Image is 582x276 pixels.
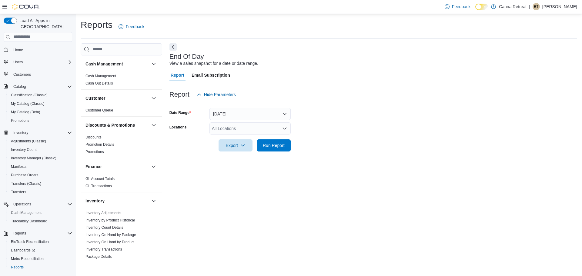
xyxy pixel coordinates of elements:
span: Inventory [11,129,72,136]
label: Date Range [169,110,191,115]
span: Transfers (Classic) [8,180,72,187]
p: [PERSON_NAME] [542,3,577,10]
span: Traceabilty Dashboard [11,219,47,224]
a: Package Details [85,254,112,259]
a: Promotions [85,150,104,154]
span: Promotions [85,149,104,154]
span: Customers [13,72,31,77]
button: Reports [1,229,75,238]
span: Inventory On Hand by Package [85,232,136,237]
div: Brandon Turcotte [533,3,540,10]
a: Transfers [8,188,28,196]
span: Email Subscription [192,69,230,81]
button: Home [1,45,75,54]
button: Catalog [11,83,28,90]
span: Traceabilty Dashboard [8,218,72,225]
button: My Catalog (Beta) [6,108,75,116]
span: Catalog [13,84,26,89]
span: Dashboards [8,247,72,254]
button: Inventory Manager (Classic) [6,154,75,162]
button: Cash Management [85,61,149,67]
span: Inventory Transactions [85,247,122,252]
span: Metrc Reconciliation [8,255,72,262]
span: Promotions [11,118,29,123]
button: Inventory Count [6,145,75,154]
span: BioTrack Reconciliation [8,238,72,245]
p: | [529,3,530,10]
span: My Catalog (Classic) [11,101,45,106]
span: Manifests [8,163,72,170]
span: Inventory Count [11,147,37,152]
a: Discounts [85,135,102,139]
a: Home [11,46,25,54]
button: Classification (Classic) [6,91,75,99]
button: Customer [150,95,157,102]
span: Inventory Count [8,146,72,153]
span: Operations [11,201,72,208]
button: Adjustments (Classic) [6,137,75,145]
h3: Inventory [85,198,105,204]
span: Customers [11,71,72,78]
button: Run Report [257,139,291,151]
h3: Customer [85,95,105,101]
span: Promotions [8,117,72,124]
button: Hide Parameters [194,88,238,101]
a: GL Transactions [85,184,112,188]
a: My Catalog (Classic) [8,100,47,107]
a: Transfers (Classic) [8,180,44,187]
a: Feedback [442,1,473,13]
a: Inventory Manager (Classic) [8,155,59,162]
a: My Catalog (Beta) [8,108,43,116]
div: View a sales snapshot for a date or date range. [169,60,258,67]
span: Discounts [85,135,102,140]
button: Export [219,139,253,151]
a: Dashboards [8,247,38,254]
span: Cash Management [85,74,116,78]
a: Traceabilty Dashboard [8,218,50,225]
button: [DATE] [209,108,291,120]
button: Finance [150,163,157,170]
button: Open list of options [282,126,287,131]
a: Inventory Transactions [85,247,122,251]
button: Metrc Reconciliation [6,254,75,263]
button: Cash Management [6,208,75,217]
span: Reports [13,231,26,236]
span: Inventory Manager (Classic) [8,155,72,162]
span: Manifests [11,164,26,169]
span: Feedback [126,24,144,30]
span: BioTrack Reconciliation [11,239,49,244]
span: Transfers [11,190,26,195]
span: Transfers (Classic) [11,181,41,186]
button: Users [1,58,75,66]
span: Operations [13,202,31,207]
button: Reports [11,230,28,237]
button: Operations [1,200,75,208]
h3: Discounts & Promotions [85,122,135,128]
a: Purchase Orders [8,171,41,179]
button: Finance [85,164,149,170]
a: Promotion Details [85,142,114,147]
span: Adjustments (Classic) [8,138,72,145]
span: Inventory by Product Historical [85,218,135,223]
span: Metrc Reconciliation [11,256,44,261]
p: Canna Retreat [499,3,527,10]
button: Discounts & Promotions [150,121,157,129]
span: Classification (Classic) [8,91,72,99]
button: My Catalog (Classic) [6,99,75,108]
span: Report [171,69,184,81]
button: Transfers [6,188,75,196]
h3: Finance [85,164,102,170]
button: Cash Management [150,60,157,68]
a: GL Account Totals [85,177,115,181]
button: Inventory [11,129,31,136]
span: Home [13,48,23,52]
span: Customer Queue [85,108,113,113]
div: Customer [81,107,162,116]
a: Customer Queue [85,108,113,112]
button: Discounts & Promotions [85,122,149,128]
a: Adjustments (Classic) [8,138,48,145]
a: Classification (Classic) [8,91,50,99]
span: BT [534,3,538,10]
